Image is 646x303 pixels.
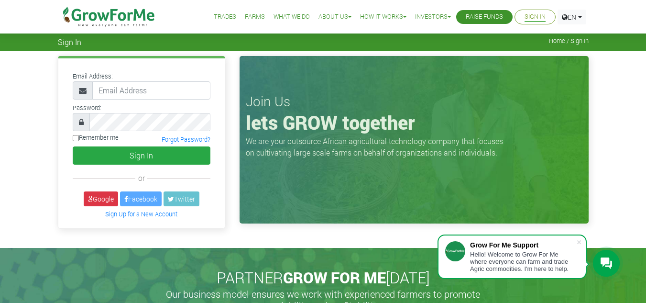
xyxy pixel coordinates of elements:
[73,103,101,112] label: Password:
[549,37,589,45] span: Home / Sign In
[466,12,503,22] a: Raise Funds
[274,12,310,22] a: What We Do
[73,133,119,142] label: Remember me
[214,12,236,22] a: Trades
[283,267,386,288] span: GROW FOR ME
[246,135,509,158] p: We are your outsource African agricultural technology company that focuses on cultivating large s...
[73,146,210,165] button: Sign In
[162,135,210,143] a: Forgot Password?
[58,37,81,46] span: Sign In
[73,135,79,141] input: Remember me
[73,72,113,81] label: Email Address:
[84,191,118,206] a: Google
[470,251,576,272] div: Hello! Welcome to Grow For Me where everyone can farm and trade Agric commodities. I'm here to help.
[246,93,582,110] h3: Join Us
[62,269,585,287] h2: PARTNER [DATE]
[470,241,576,249] div: Grow For Me Support
[318,12,351,22] a: About Us
[105,210,177,218] a: Sign Up for a New Account
[92,81,210,100] input: Email Address
[525,12,546,22] a: Sign In
[73,172,210,184] div: or
[245,12,265,22] a: Farms
[558,10,586,24] a: EN
[246,111,582,134] h1: lets GROW together
[360,12,406,22] a: How it Works
[415,12,451,22] a: Investors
